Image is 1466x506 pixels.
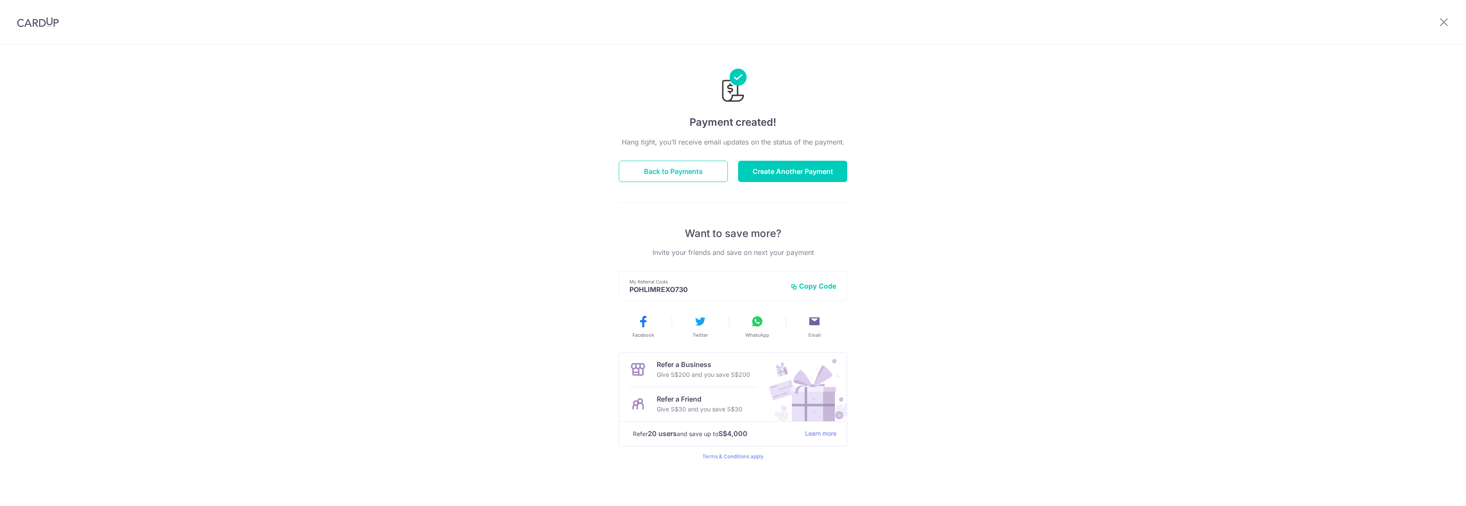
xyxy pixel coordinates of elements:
p: Hang tight, you’ll receive email updates on the status of the payment. [619,137,847,147]
p: Give S$30 and you save S$30 [657,404,742,414]
img: CardUp [17,17,59,27]
p: Refer a Friend [657,394,742,404]
a: Terms & Conditions apply [702,453,764,460]
p: Refer a Business [657,359,750,370]
button: Facebook [618,315,668,338]
span: Twitter [693,332,708,338]
button: Create Another Payment [738,161,847,182]
span: Email [808,332,821,338]
strong: S$4,000 [719,428,747,439]
p: Refer and save up to [633,428,798,439]
button: WhatsApp [732,315,782,338]
button: Back to Payments [619,161,728,182]
span: WhatsApp [745,332,769,338]
iframe: Opens a widget where you can find more information [1411,480,1457,502]
span: Facebook [632,332,654,338]
img: Refer [761,353,847,421]
p: Give S$200 and you save S$200 [657,370,750,380]
button: Copy Code [791,282,837,290]
button: Email [789,315,840,338]
h4: Payment created! [619,115,847,130]
p: Want to save more? [619,227,847,240]
p: POHLIMREXO730 [629,285,784,294]
p: My Referral Code [629,278,784,285]
button: Twitter [675,315,725,338]
img: Payments [719,69,747,104]
a: Learn more [805,428,837,439]
strong: 20 users [648,428,677,439]
p: Invite your friends and save on next your payment [619,247,847,257]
